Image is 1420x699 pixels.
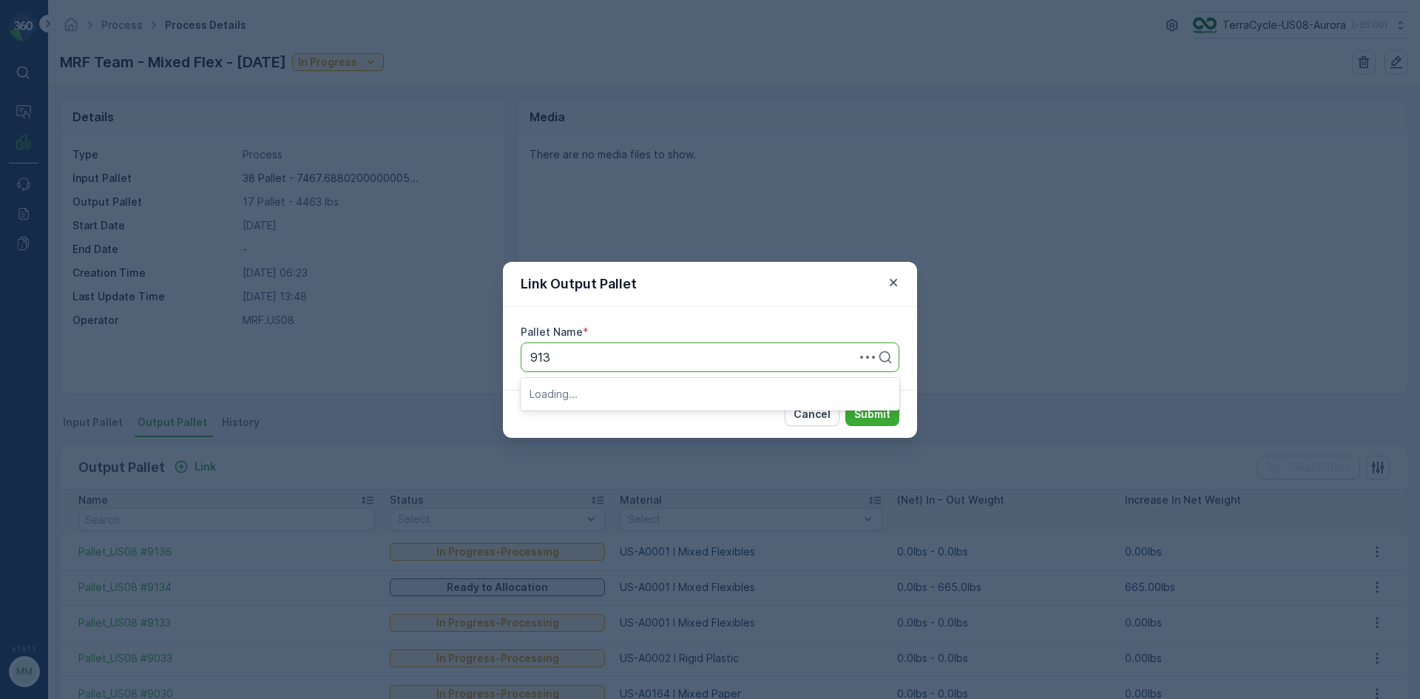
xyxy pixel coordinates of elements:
[521,274,637,294] p: Link Output Pallet
[530,387,890,402] p: Loading...
[794,407,831,422] p: Cancel
[785,402,839,426] button: Cancel
[854,407,890,422] p: Submit
[521,325,583,338] label: Pallet Name
[845,402,899,426] button: Submit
